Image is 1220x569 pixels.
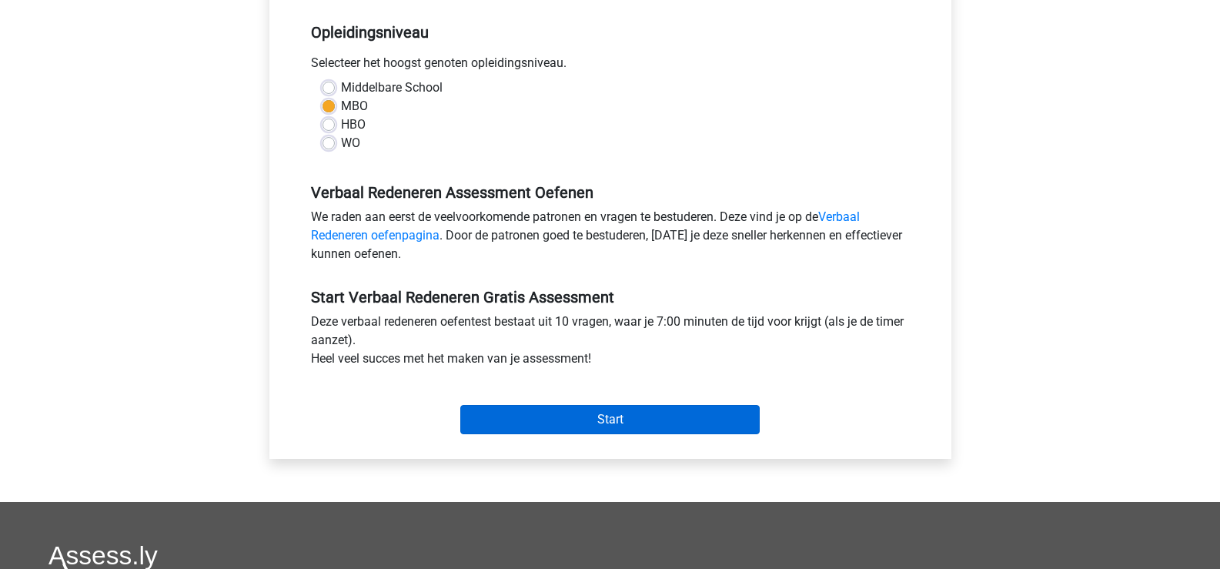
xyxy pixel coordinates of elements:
input: Start [460,405,760,434]
div: We raden aan eerst de veelvoorkomende patronen en vragen te bestuderen. Deze vind je op de . Door... [299,208,921,269]
div: Selecteer het hoogst genoten opleidingsniveau. [299,54,921,79]
h5: Verbaal Redeneren Assessment Oefenen [311,183,910,202]
label: MBO [341,97,368,115]
h5: Start Verbaal Redeneren Gratis Assessment [311,288,910,306]
div: Deze verbaal redeneren oefentest bestaat uit 10 vragen, waar je 7:00 minuten de tijd voor krijgt ... [299,313,921,374]
h5: Opleidingsniveau [311,17,910,48]
label: Middelbare School [341,79,443,97]
label: WO [341,134,360,152]
label: HBO [341,115,366,134]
